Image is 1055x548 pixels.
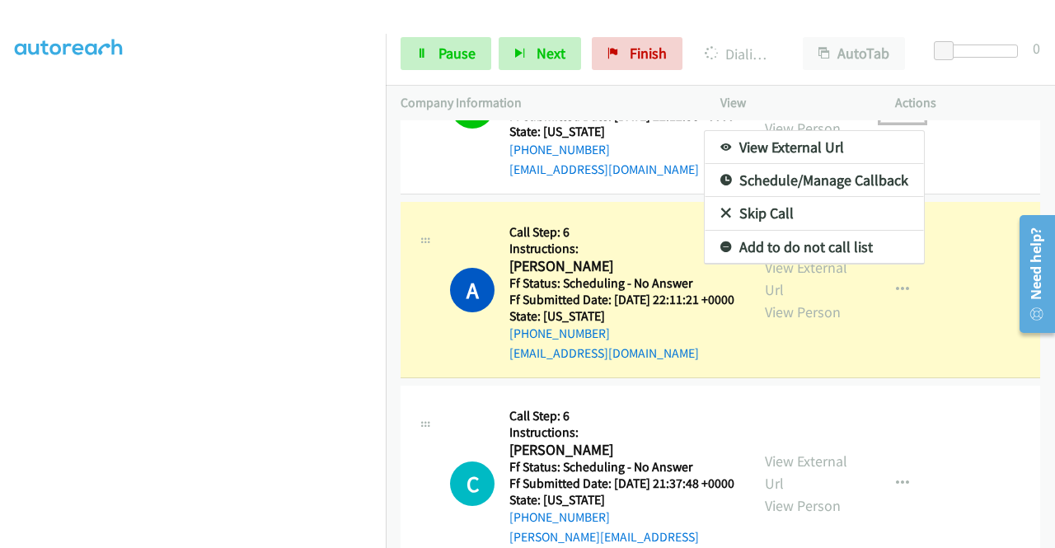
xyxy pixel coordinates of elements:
a: Add to do not call list [705,231,924,264]
h1: A [450,268,495,312]
h1: C [450,461,495,506]
iframe: Resource Center [1008,208,1055,340]
div: The call is yet to be attempted [450,461,495,506]
a: View External Url [705,131,924,164]
a: Skip Call [705,197,924,230]
a: Schedule/Manage Callback [705,164,924,197]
